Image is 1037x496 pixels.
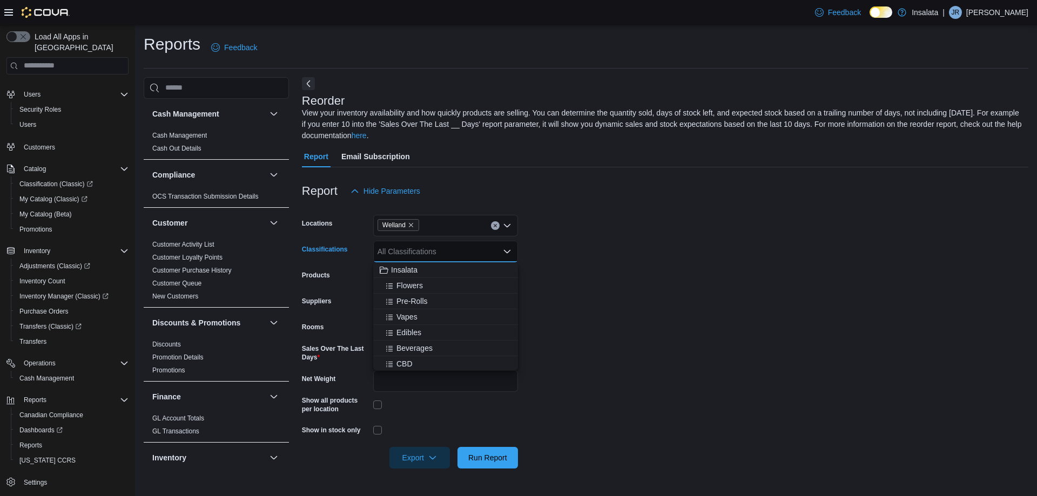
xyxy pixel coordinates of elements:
[302,245,348,254] label: Classifications
[152,292,198,301] span: New Customers
[144,412,289,442] div: Finance
[15,260,129,273] span: Adjustments (Classic)
[363,186,420,196] span: Hide Parameters
[19,441,42,450] span: Reports
[11,117,133,132] button: Users
[15,320,86,333] a: Transfers (Classic)
[19,162,129,175] span: Catalog
[828,7,861,18] span: Feedback
[19,140,129,153] span: Customers
[304,146,328,167] span: Report
[11,319,133,334] a: Transfers (Classic)
[952,6,960,19] span: JR
[352,131,367,140] a: here
[152,108,219,119] h3: Cash Management
[302,219,333,228] label: Locations
[267,390,280,403] button: Finance
[15,103,129,116] span: Security Roles
[144,338,289,381] div: Discounts & Promotions
[152,145,201,152] a: Cash Out Details
[152,341,181,348] a: Discounts
[2,474,133,490] button: Settings
[11,423,133,438] a: Dashboards
[15,424,67,437] a: Dashboards
[382,220,406,230] span: Welland
[19,262,90,270] span: Adjustments (Classic)
[152,131,207,140] span: Cash Management
[19,162,50,175] button: Catalog
[378,219,419,231] span: Welland
[267,216,280,229] button: Customer
[11,274,133,289] button: Inventory Count
[19,88,45,101] button: Users
[152,280,201,287] a: Customer Queue
[152,144,201,153] span: Cash Out Details
[341,146,410,167] span: Email Subscription
[144,238,289,307] div: Customer
[11,259,133,274] a: Adjustments (Classic)
[24,165,46,173] span: Catalog
[346,180,425,202] button: Hide Parameters
[152,132,207,139] a: Cash Management
[15,290,129,303] span: Inventory Manager (Classic)
[15,320,129,333] span: Transfers (Classic)
[152,353,204,362] span: Promotion Details
[2,392,133,407] button: Reports
[19,225,52,234] span: Promotions
[19,105,61,114] span: Security Roles
[373,262,518,278] button: Insalata
[19,141,59,154] a: Customers
[267,316,280,329] button: Discounts & Promotions
[302,297,332,305] label: Suppliers
[2,161,133,176] button: Catalog
[11,334,133,349] button: Transfers
[152,279,201,288] span: Customer Queue
[503,221,511,230] button: Open list of options
[491,221,500,230] button: Clear input
[15,118,41,131] a: Users
[468,452,507,463] span: Run Report
[15,439,46,452] a: Reports
[152,240,214,249] span: Customer Activity List
[19,357,129,370] span: Operations
[19,393,129,406] span: Reports
[152,218,187,228] h3: Customer
[19,411,83,419] span: Canadian Compliance
[152,169,195,180] h3: Compliance
[11,371,133,386] button: Cash Management
[389,447,450,468] button: Export
[949,6,962,19] div: James Roode
[302,94,345,107] h3: Reorder
[396,296,428,307] span: Pre-Rolls
[373,341,518,356] button: Beverages
[19,374,74,383] span: Cash Management
[224,42,257,53] span: Feedback
[15,178,129,191] span: Classification (Classic)
[24,396,46,404] span: Reports
[2,243,133,259] button: Inventory
[19,426,63,434] span: Dashboards
[152,108,265,119] button: Cash Management
[373,294,518,309] button: Pre-Rolls
[302,185,338,198] h3: Report
[19,357,60,370] button: Operations
[15,208,129,221] span: My Catalog (Beta)
[15,223,57,236] a: Promotions
[152,414,204,423] span: GL Account Totals
[302,323,324,331] label: Rooms
[396,327,421,338] span: Edibles
[152,366,185,374] a: Promotions
[19,210,72,219] span: My Catalog (Beta)
[302,77,315,90] button: Next
[811,2,865,23] a: Feedback
[15,335,129,348] span: Transfers
[24,359,56,368] span: Operations
[11,176,133,192] a: Classification (Classic)
[15,454,80,467] a: [US_STATE] CCRS
[207,37,261,58] a: Feedback
[373,325,518,341] button: Edibles
[267,168,280,181] button: Compliance
[24,247,50,255] span: Inventory
[373,278,518,294] button: Flowers
[152,193,259,200] a: OCS Transaction Submission Details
